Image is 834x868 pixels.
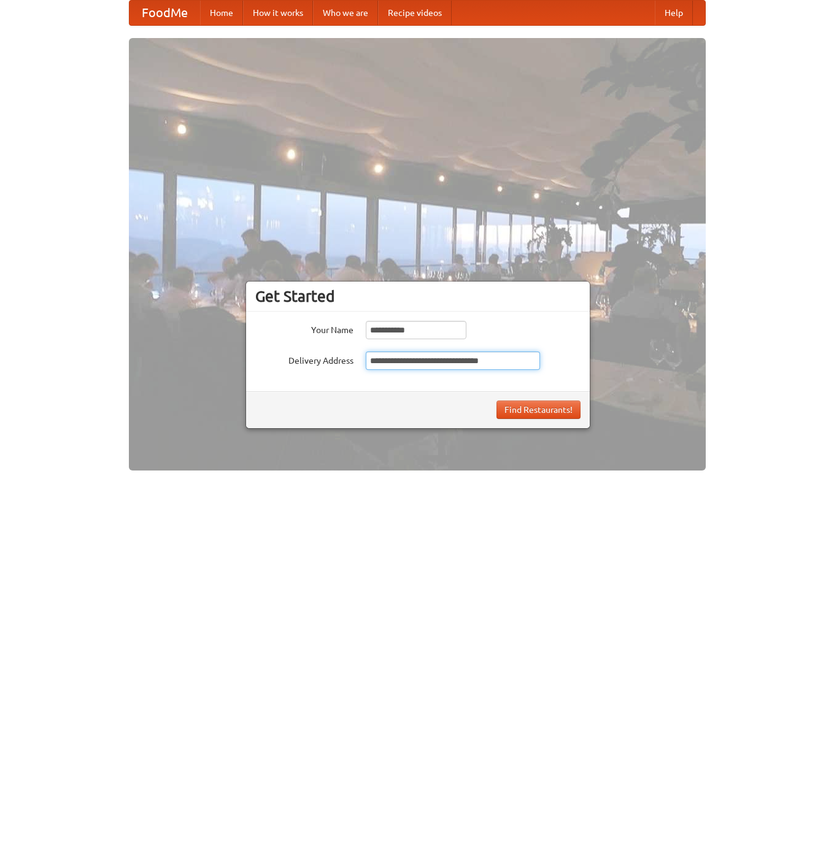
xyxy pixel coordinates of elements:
a: Who we are [313,1,378,25]
a: Help [655,1,693,25]
a: How it works [243,1,313,25]
a: Recipe videos [378,1,452,25]
label: Delivery Address [255,351,353,367]
a: FoodMe [129,1,200,25]
button: Find Restaurants! [496,401,581,419]
label: Your Name [255,321,353,336]
h3: Get Started [255,287,581,305]
a: Home [200,1,243,25]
